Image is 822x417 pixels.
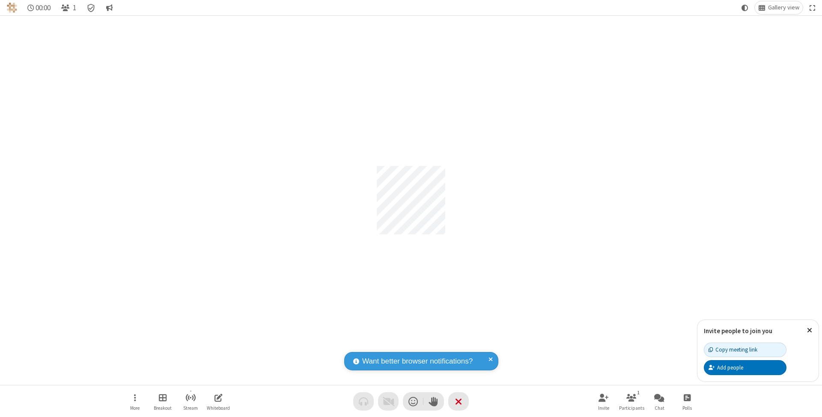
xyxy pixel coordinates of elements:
button: Open chat [646,389,672,414]
div: Timer [24,1,54,14]
img: QA Selenium DO NOT DELETE OR CHANGE [7,3,17,13]
button: Open participant list [619,389,644,414]
button: Audio problem - check your Internet connection or call by phone [353,392,374,411]
label: Invite people to join you [704,327,772,335]
button: Open participant list [57,1,80,14]
span: Whiteboard [207,405,230,411]
span: Invite [598,405,609,411]
div: Meeting details Encryption enabled [83,1,99,14]
button: Fullscreen [806,1,819,14]
button: Start streaming [178,389,203,414]
button: Using system theme [738,1,752,14]
button: End or leave meeting [448,392,469,411]
button: Send a reaction [403,392,423,411]
button: Close popover [801,320,819,341]
button: Change layout [755,1,803,14]
button: Add people [704,360,786,375]
span: Breakout [154,405,172,411]
div: Copy meeting link [709,346,757,354]
span: Polls [682,405,692,411]
span: Stream [183,405,198,411]
button: Open menu [122,389,148,414]
button: Raise hand [423,392,444,411]
button: Open poll [674,389,700,414]
span: 1 [73,4,76,12]
button: Conversation [102,1,116,14]
button: Invite participants (⌘+Shift+I) [591,389,616,414]
button: Copy meeting link [704,343,786,357]
span: 00:00 [36,4,51,12]
span: Participants [619,405,644,411]
div: 1 [635,389,642,396]
span: Want better browser notifications? [362,356,473,367]
span: More [130,405,140,411]
button: Video [378,392,399,411]
span: Gallery view [768,4,799,11]
span: Chat [655,405,664,411]
button: Manage Breakout Rooms [150,389,176,414]
button: Open shared whiteboard [205,389,231,414]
